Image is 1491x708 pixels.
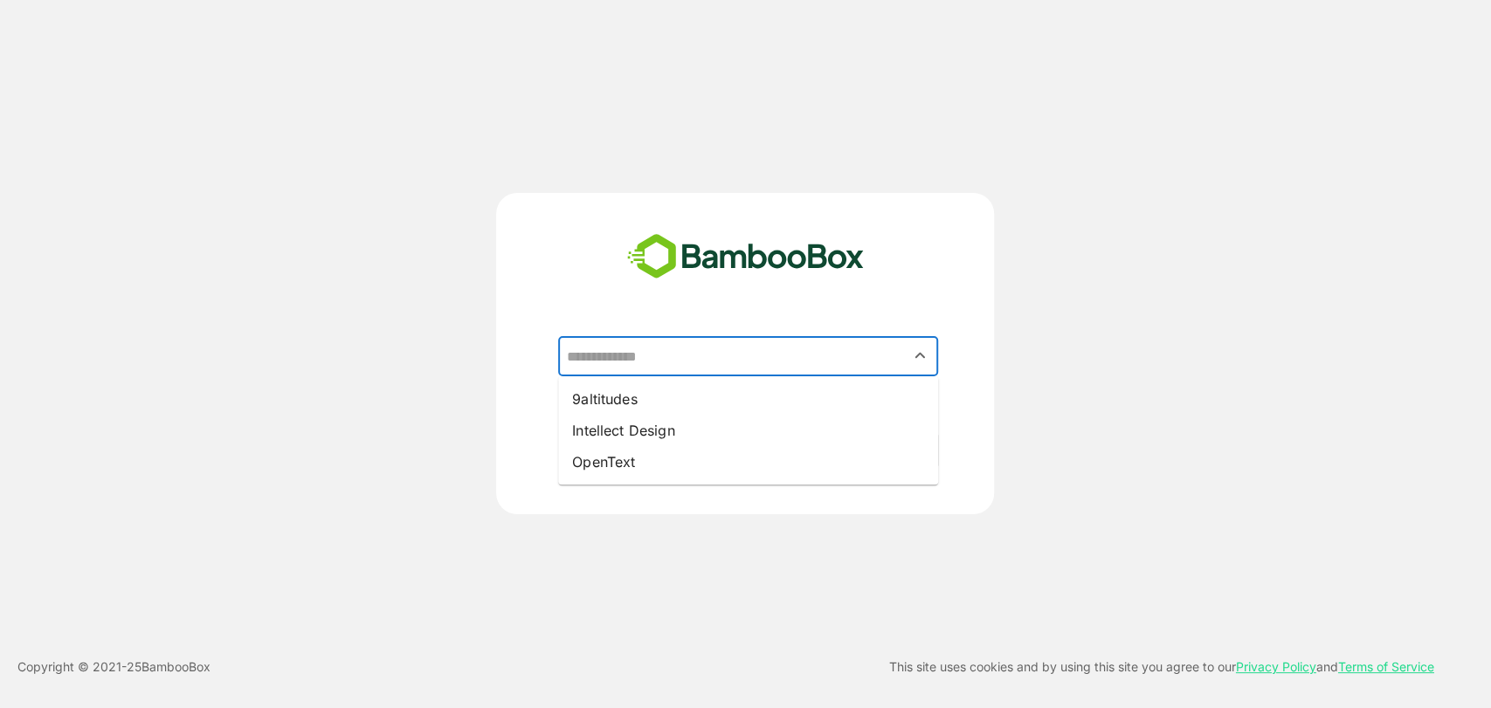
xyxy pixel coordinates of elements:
[618,228,873,285] img: bamboobox
[889,656,1434,677] p: This site uses cookies and by using this site you agree to our and
[558,446,938,478] li: OpenText
[1236,659,1316,674] a: Privacy Policy
[908,344,932,368] button: Close
[17,656,211,677] p: Copyright © 2021- 25 BambooBox
[558,383,938,415] li: 9altitudes
[1338,659,1434,674] a: Terms of Service
[558,415,938,446] li: Intellect Design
